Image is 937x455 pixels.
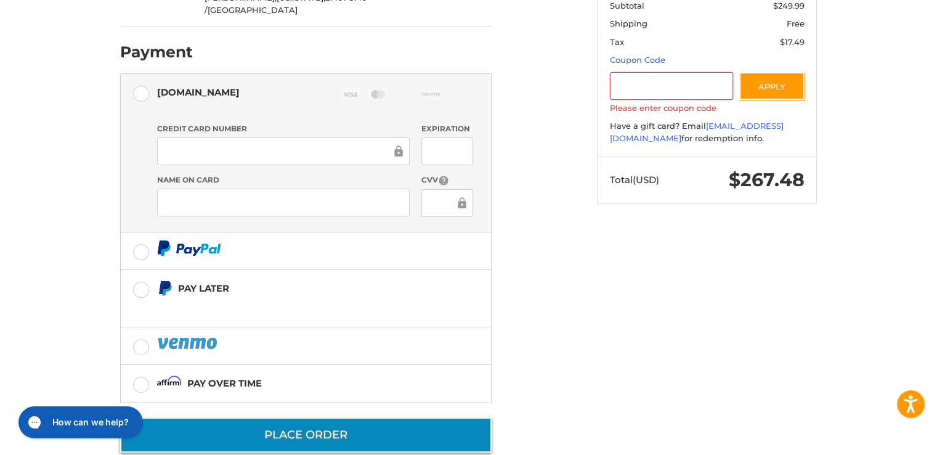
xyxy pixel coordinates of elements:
[610,121,784,143] a: [EMAIL_ADDRESS][DOMAIN_NAME]
[208,5,298,15] span: [GEOGRAPHIC_DATA]
[178,278,414,298] div: Pay Later
[610,72,734,100] input: Gift Certificate or Coupon Code
[610,103,805,113] label: Please enter coupon code
[157,82,240,102] div: [DOMAIN_NAME]
[729,168,805,191] span: $267.48
[610,18,647,28] span: Shipping
[157,174,410,186] label: Name on Card
[421,174,473,186] label: CVV
[610,55,665,65] a: Coupon Code
[120,43,193,62] h2: Payment
[157,375,182,391] img: Affirm icon
[610,174,659,186] span: Total (USD)
[157,240,221,256] img: PayPal icon
[157,301,415,312] iframe: PayPal Message 1
[157,335,220,351] img: PayPal icon
[787,18,805,28] span: Free
[12,402,146,443] iframe: Gorgias live chat messenger
[610,1,644,10] span: Subtotal
[187,373,262,393] div: Pay over time
[157,123,410,134] label: Credit Card Number
[421,123,473,134] label: Expiration
[773,1,805,10] span: $249.99
[610,120,805,144] div: Have a gift card? Email for redemption info.
[157,281,172,296] img: Pay Later icon
[610,37,624,47] span: Tax
[739,72,805,100] button: Apply
[780,37,805,47] span: $17.49
[120,417,492,453] button: Place Order
[835,422,937,455] iframe: Google Customer Reviews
